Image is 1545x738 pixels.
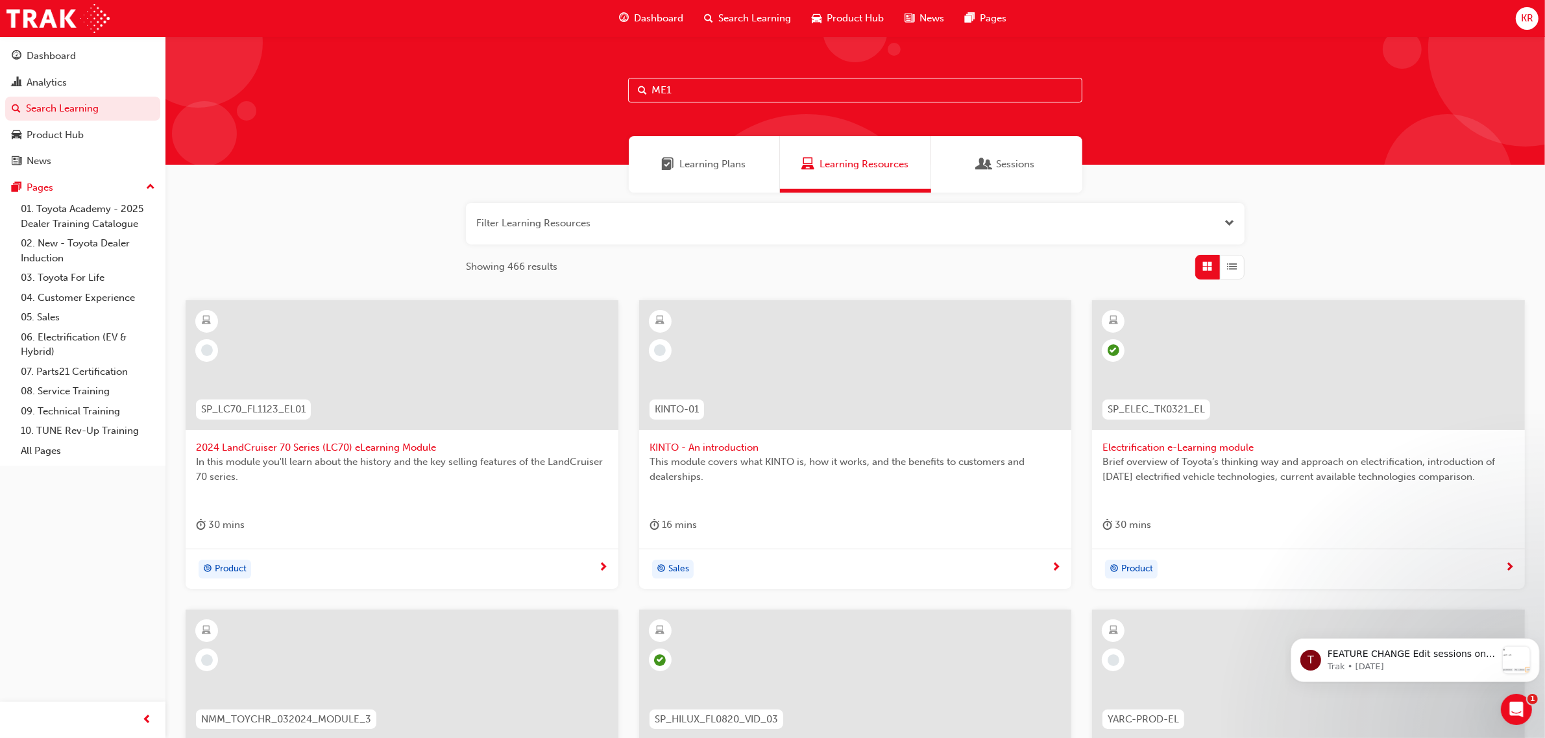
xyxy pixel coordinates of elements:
div: 30 mins [196,517,245,533]
span: next-icon [1505,562,1515,574]
span: Grid [1203,259,1213,274]
span: news-icon [12,156,21,167]
span: Dashboard [634,11,683,26]
span: Showing 466 results [466,259,557,274]
a: Learning ResourcesLearning Resources [780,136,931,193]
a: SP_ELEC_TK0321_ELElectrification e-Learning moduleBrief overview of Toyota’s thinking way and app... [1092,300,1525,589]
span: Sessions [997,157,1035,172]
button: Pages [5,176,160,200]
span: up-icon [146,179,155,196]
div: Pages [27,180,53,195]
a: SessionsSessions [931,136,1082,193]
div: News [27,154,51,169]
div: Dashboard [27,49,76,64]
a: Analytics [5,71,160,95]
span: List [1228,259,1237,274]
span: KINTO-01 [655,402,699,417]
span: 2024 LandCruiser 70 Series (LC70) eLearning Module [196,440,608,455]
span: pages-icon [12,182,21,194]
span: Product [215,562,247,577]
a: 03. Toyota For Life [16,268,160,288]
span: KINTO - An introduction [650,440,1062,455]
span: This module covers what KINTO is, how it works, and the benefits to customers and dealerships. [650,455,1062,484]
div: Product Hub [27,128,84,143]
span: target-icon [657,561,666,578]
a: Search Learning [5,97,160,121]
iframe: Intercom notifications message [1285,612,1545,703]
span: learningResourceType_ELEARNING-icon [1109,623,1118,639]
span: guage-icon [619,10,629,27]
a: SP_LC70_FL1123_EL012024 LandCruiser 70 Series (LC70) eLearning ModuleIn this module you'll learn ... [186,300,618,589]
span: Product Hub [827,11,884,26]
span: Brief overview of Toyota’s thinking way and approach on electrification, introduction of [DATE] e... [1102,455,1515,484]
div: 30 mins [1102,517,1151,533]
iframe: Intercom live chat [1501,694,1532,725]
a: 01. Toyota Academy - 2025 Dealer Training Catalogue [16,199,160,233]
span: NMM_TOYCHR_032024_MODULE_3 [201,712,371,727]
span: target-icon [1110,561,1119,578]
span: FEATURE CHANGE Edit sessions on the live Learning Resource page - you no longer need to navigate ... [42,36,210,124]
a: KINTO-01KINTO - An introductionThis module covers what KINTO is, how it works, and the benefits t... [639,300,1072,589]
span: next-icon [598,562,608,574]
span: learningRecordVerb_COMPLETE-icon [654,654,666,666]
a: search-iconSearch Learning [694,5,801,32]
span: search-icon [12,103,21,115]
a: car-iconProduct Hub [801,5,894,32]
span: Search [638,83,647,98]
span: learningResourceType_ELEARNING-icon [202,623,212,639]
span: SP_HILUX_FL0820_VID_03 [655,712,778,727]
a: Learning PlansLearning Plans [629,136,780,193]
span: car-icon [812,10,821,27]
a: All Pages [16,441,160,461]
span: Product [1121,562,1153,577]
span: YARC-PROD-EL [1108,712,1179,727]
span: Learning Resources [801,157,814,172]
span: learningRecordVerb_NONE-icon [201,344,213,356]
span: chart-icon [12,77,21,89]
button: Open the filter [1224,216,1234,231]
a: 02. New - Toyota Dealer Induction [16,233,160,268]
span: KR [1521,11,1533,26]
button: KR [1516,7,1539,30]
span: In this module you'll learn about the history and the key selling features of the LandCruiser 70 ... [196,455,608,484]
span: SP_LC70_FL1123_EL01 [201,402,306,417]
span: learningResourceType_ELEARNING-icon [655,623,664,639]
button: DashboardAnalyticsSearch LearningProduct HubNews [5,42,160,176]
a: News [5,149,160,173]
div: 16 mins [650,517,697,533]
a: news-iconNews [894,5,955,32]
a: pages-iconPages [955,5,1017,32]
a: Dashboard [5,44,160,68]
span: 1 [1527,694,1538,704]
span: Search Learning [718,11,791,26]
a: 09. Technical Training [16,401,160,422]
span: duration-icon [650,517,659,533]
span: Electrification e-Learning module [1102,440,1515,455]
a: 04. Customer Experience [16,288,160,308]
span: News [919,11,944,26]
span: learningRecordVerb_NONE-icon [1108,654,1119,666]
span: next-icon [1051,562,1061,574]
span: learningRecordVerb_NONE-icon [201,654,213,666]
span: car-icon [12,130,21,141]
p: Message from Trak, sent 34w ago [42,49,211,60]
span: Sessions [979,157,991,172]
a: Trak [6,4,110,33]
a: 07. Parts21 Certification [16,362,160,382]
span: prev-icon [143,712,152,728]
span: target-icon [203,561,212,578]
a: 08. Service Training [16,381,160,401]
span: learningResourceType_ELEARNING-icon [655,313,664,329]
span: learningResourceType_ELEARNING-icon [202,313,212,329]
span: Learning Resources [820,157,908,172]
span: learningRecordVerb_NONE-icon [654,344,666,356]
a: 10. TUNE Rev-Up Training [16,421,160,441]
span: learningResourceType_ELEARNING-icon [1109,313,1118,329]
span: Learning Plans [680,157,746,172]
a: 06. Electrification (EV & Hybrid) [16,327,160,362]
a: guage-iconDashboard [609,5,694,32]
span: guage-icon [12,51,21,62]
span: pages-icon [965,10,975,27]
